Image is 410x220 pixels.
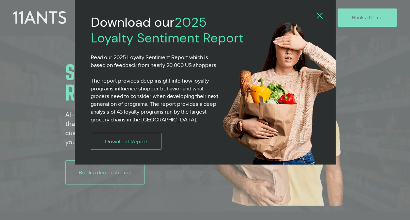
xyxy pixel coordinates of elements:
h2: 2025 Loyalty Sentiment Report [91,14,246,46]
a: Download Report [91,133,162,150]
p: The report provides deep insight into how loyalty programs influence shopper behavior and what gr... [91,77,221,123]
img: 11ants shopper4.png [220,20,349,173]
div: Back to site [317,13,323,19]
span: Download our [91,14,175,31]
p: Read our 2025 Loyalty Sentiment Report which is based on feedback from nearly 20,000 US shoppers. [91,53,221,69]
span: Download Report [105,137,147,145]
